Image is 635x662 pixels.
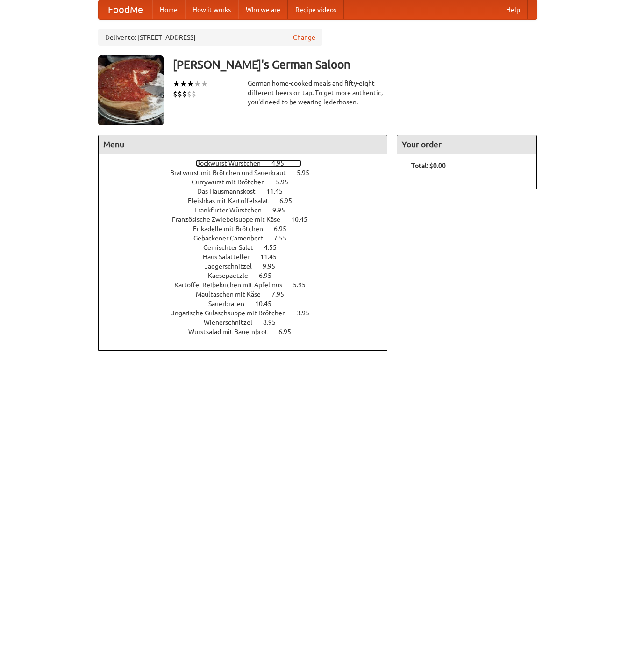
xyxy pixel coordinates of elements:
div: German home-cooked meals and fifty-eight different beers on tap. To get more authentic, you'd nee... [248,79,388,107]
a: Französische Zwiebelsuppe mit Käse 10.45 [172,216,325,223]
span: 5.95 [293,281,315,289]
span: Wienerschnitzel [204,319,262,326]
a: Home [152,0,185,19]
span: 9.95 [263,262,285,270]
span: 3.95 [297,309,319,317]
span: Jaegerschnitzel [205,262,261,270]
a: Gebackener Camenbert 7.55 [193,234,304,242]
span: Französische Zwiebelsuppe mit Käse [172,216,290,223]
a: Bockwurst Würstchen 4.95 [196,160,301,167]
span: 7.55 [274,234,296,242]
li: $ [173,89,178,99]
a: Wienerschnitzel 8.95 [204,319,293,326]
span: Bratwurst mit Brötchen und Sauerkraut [170,169,295,176]
span: Frikadelle mit Brötchen [193,225,272,233]
a: Maultaschen mit Käse 7.95 [196,291,301,298]
a: Currywurst mit Brötchen 5.95 [192,178,306,186]
a: Ungarische Gulaschsuppe mit Brötchen 3.95 [170,309,327,317]
h4: Your order [397,135,536,154]
li: ★ [180,79,187,89]
a: Help [499,0,528,19]
a: Wurstsalad mit Bauernbrot 6.95 [188,328,308,335]
a: Recipe videos [288,0,344,19]
a: Gemischter Salat 4.55 [203,244,294,251]
span: Currywurst mit Brötchen [192,178,274,186]
a: Das Hausmannskost 11.45 [197,188,300,195]
a: Fleishkas mit Kartoffelsalat 6.95 [188,197,309,204]
span: Ungarische Gulaschsuppe mit Brötchen [170,309,295,317]
span: Wurstsalad mit Bauernbrot [188,328,277,335]
span: 4.95 [271,160,293,167]
a: Frankfurter Würstchen 9.95 [194,206,302,214]
span: Maultaschen mit Käse [196,291,270,298]
span: Kartoffel Reibekuchen mit Apfelmus [174,281,292,289]
li: ★ [173,79,180,89]
li: $ [182,89,187,99]
li: ★ [187,79,194,89]
span: 6.95 [279,197,301,204]
a: Jaegerschnitzel 9.95 [205,262,293,270]
li: ★ [201,79,208,89]
span: 5.95 [297,169,319,176]
span: 6.95 [278,328,300,335]
a: Kaesepaetzle 6.95 [208,272,289,279]
span: 5.95 [276,178,298,186]
b: Total: $0.00 [411,162,446,169]
span: 11.45 [266,188,292,195]
span: Sauerbraten [208,300,254,307]
span: Das Hausmannskost [197,188,265,195]
span: Fleishkas mit Kartoffelsalat [188,197,278,204]
a: Haus Salatteller 11.45 [203,253,294,261]
li: ★ [194,79,201,89]
span: 11.45 [260,253,286,261]
span: Haus Salatteller [203,253,259,261]
span: 7.95 [271,291,293,298]
span: 6.95 [274,225,296,233]
a: How it works [185,0,238,19]
a: Who we are [238,0,288,19]
h4: Menu [99,135,387,154]
li: $ [187,89,192,99]
span: 8.95 [263,319,285,326]
a: FoodMe [99,0,152,19]
li: $ [192,89,196,99]
span: Kaesepaetzle [208,272,257,279]
span: 9.95 [272,206,294,214]
a: Bratwurst mit Brötchen und Sauerkraut 5.95 [170,169,327,176]
span: 10.45 [291,216,317,223]
h3: [PERSON_NAME]'s German Saloon [173,55,537,74]
a: Kartoffel Reibekuchen mit Apfelmus 5.95 [174,281,323,289]
img: angular.jpg [98,55,164,125]
span: Bockwurst Würstchen [196,160,270,167]
div: Deliver to: [STREET_ADDRESS] [98,29,322,46]
a: Sauerbraten 10.45 [208,300,289,307]
span: 10.45 [255,300,281,307]
a: Change [293,33,315,42]
span: 6.95 [259,272,281,279]
span: 4.55 [264,244,286,251]
a: Frikadelle mit Brötchen 6.95 [193,225,304,233]
span: Gemischter Salat [203,244,263,251]
span: Gebackener Camenbert [193,234,272,242]
span: Frankfurter Würstchen [194,206,271,214]
li: $ [178,89,182,99]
